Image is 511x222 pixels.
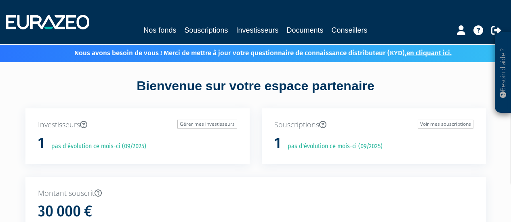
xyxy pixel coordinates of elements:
[177,120,237,129] a: Gérer mes investisseurs
[143,25,176,36] a: Nos fonds
[406,49,452,57] a: en cliquant ici.
[498,37,508,109] p: Besoin d'aide ?
[236,25,278,36] a: Investisseurs
[38,203,92,220] h1: 30 000 €
[6,15,89,29] img: 1732889491-logotype_eurazeo_blanc_rvb.png
[38,120,237,130] p: Investisseurs
[184,25,228,36] a: Souscriptions
[274,135,281,152] h1: 1
[332,25,368,36] a: Conseillers
[38,188,473,199] p: Montant souscrit
[19,77,492,108] div: Bienvenue sur votre espace partenaire
[38,135,44,152] h1: 1
[282,142,383,151] p: pas d'évolution ce mois-ci (09/2025)
[51,46,452,58] p: Nous avons besoin de vous ! Merci de mettre à jour votre questionnaire de connaissance distribute...
[287,25,324,36] a: Documents
[418,120,473,129] a: Voir mes souscriptions
[46,142,146,151] p: pas d'évolution ce mois-ci (09/2025)
[274,120,473,130] p: Souscriptions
